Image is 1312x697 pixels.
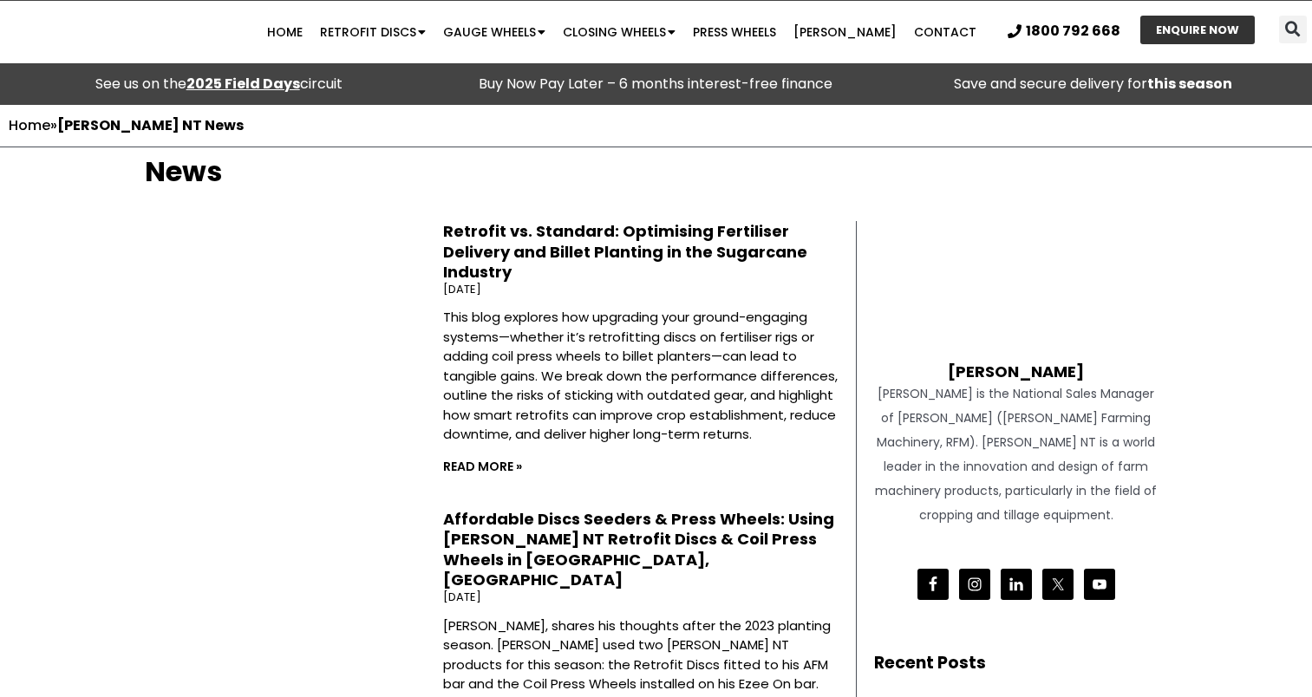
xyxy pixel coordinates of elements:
strong: [PERSON_NAME] NT News [57,115,244,135]
p: Save and secure delivery for [884,72,1303,96]
h4: [PERSON_NAME] [874,345,1159,381]
a: 1800 792 668 [1008,24,1120,38]
h1: News [145,156,1168,186]
span: [DATE] [443,589,481,605]
a: Home [258,15,311,49]
a: Retrofit vs. Standard: Optimising Fertiliser Delivery and Billet Planting in the Sugarcane Industry [443,220,807,283]
a: Sugarcane Billet Planter ryan nt retrofit discs [145,221,426,479]
a: Closing Wheels [554,15,684,49]
a: Contact [905,15,985,49]
strong: this season [1147,74,1232,94]
p: This blog explores how upgrading your ground-engaging systems—whether it’s retrofitting discs on ... [443,308,847,445]
span: [DATE] [443,281,481,297]
a: Retrofit Discs [311,15,434,49]
p: Buy Now Pay Later – 6 months interest-free finance [446,72,865,96]
div: [PERSON_NAME] is the National Sales Manager of [PERSON_NAME] ([PERSON_NAME] Farming Machinery, RF... [874,381,1159,527]
nav: Menu [254,15,989,49]
a: Gauge Wheels [434,15,554,49]
img: Sugarcane Billet Planter ryan nt retrofit discs [142,211,426,423]
a: Press Wheels [684,15,785,49]
div: See us on the circuit [9,72,428,96]
a: ENQUIRE NOW [1140,16,1255,44]
img: Ryan NT logo [52,5,225,59]
span: ENQUIRE NOW [1156,24,1239,36]
a: Home [9,115,50,135]
h2: Recent Posts [874,651,1159,676]
a: 2025 Field Days [186,74,300,94]
span: » [9,115,244,135]
a: Read more about Retrofit vs. Standard: Optimising Fertiliser Delivery and Billet Planting in the ... [443,458,522,475]
span: 1800 792 668 [1026,24,1120,38]
div: Search [1279,16,1307,43]
a: Affordable Discs Seeders & Press Wheels: Using [PERSON_NAME] NT Retrofit Discs & Coil Press Wheel... [443,508,834,590]
a: [PERSON_NAME] [785,15,905,49]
